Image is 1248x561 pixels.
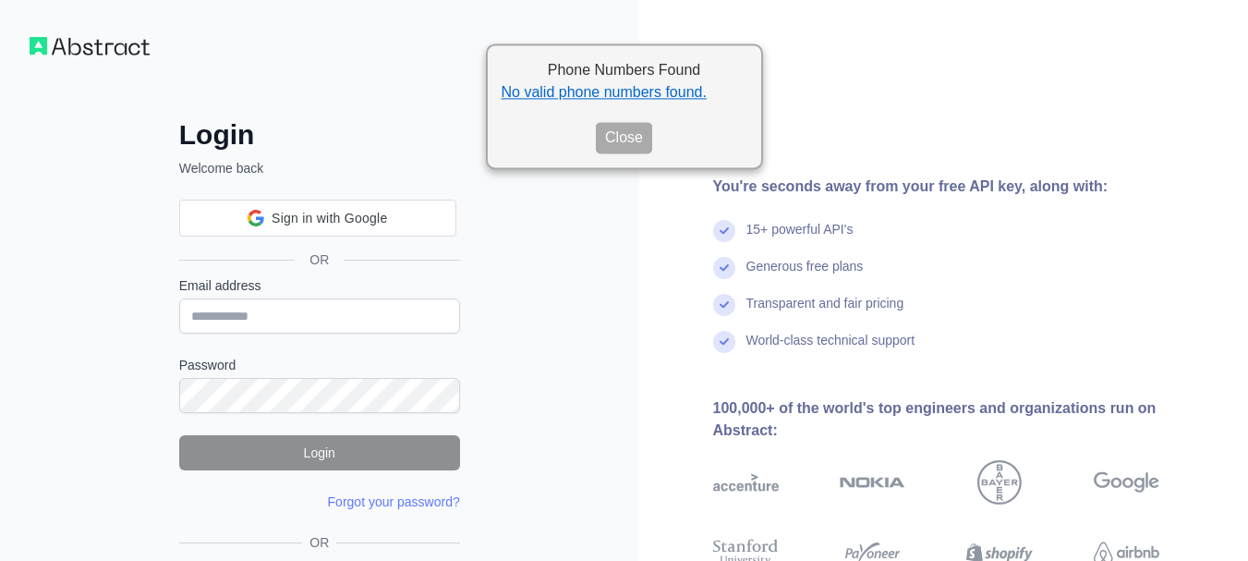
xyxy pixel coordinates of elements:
div: 100,000+ of the world's top engineers and organizations run on Abstract: [713,397,1219,442]
img: accenture [713,460,779,505]
label: Email address [179,276,460,295]
h2: Login [179,118,460,152]
div: Sign in with Google [179,200,456,237]
span: Sign in with Google [272,209,387,228]
span: OR [295,250,344,269]
img: check mark [713,331,735,353]
button: Login [179,435,460,470]
a: Forgot your password? [328,494,460,509]
h2: Phone Numbers Found [502,59,747,81]
img: bayer [977,460,1022,505]
p: Welcome back [179,159,460,177]
img: Workflow [30,37,150,55]
div: 15+ powerful API's [746,220,854,257]
img: check mark [713,294,735,316]
img: nokia [840,460,905,505]
img: google [1094,460,1159,505]
img: check mark [713,257,735,279]
div: Generous free plans [746,257,864,294]
button: Close [596,122,652,153]
img: check mark [713,220,735,242]
label: Password [179,356,460,374]
li: No valid phone numbers found. [502,81,747,104]
div: You're seconds away from your free API key, along with: [713,176,1219,198]
div: Transparent and fair pricing [746,294,904,331]
div: World-class technical support [746,331,915,368]
span: OR [302,533,336,552]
